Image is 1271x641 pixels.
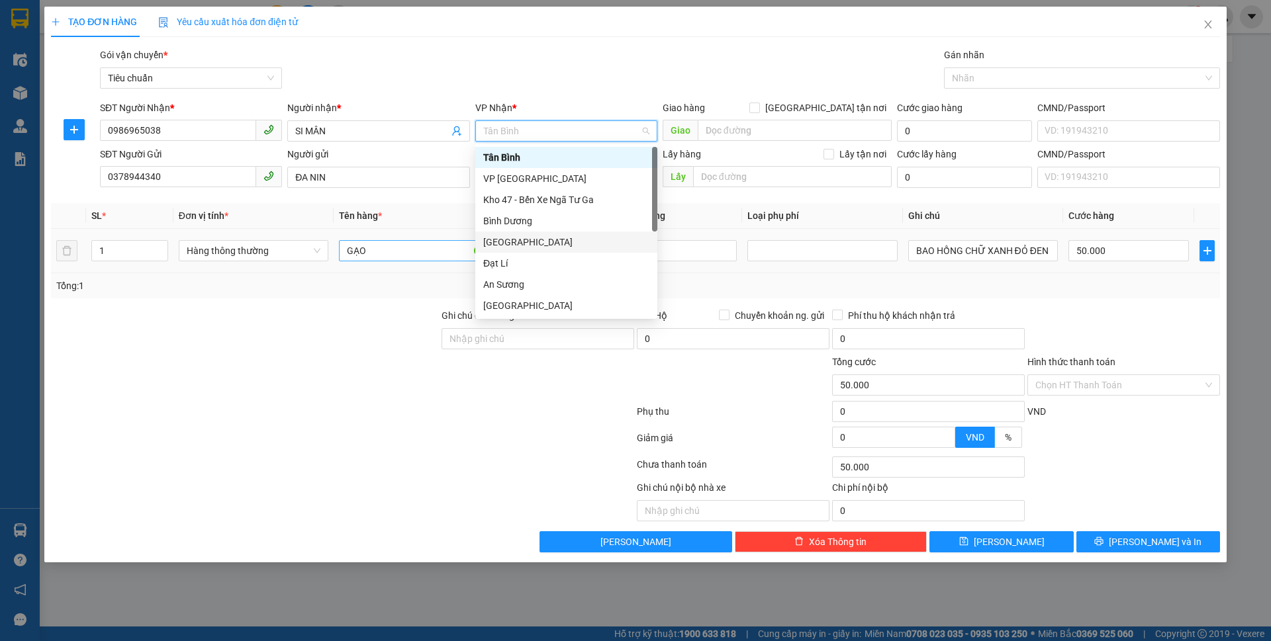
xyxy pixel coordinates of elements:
[693,166,892,187] input: Dọc đường
[1190,7,1227,44] button: Close
[263,124,274,135] span: phone
[1037,147,1219,161] div: CMND/Passport
[108,68,274,88] span: Tiêu chuẩn
[483,256,649,271] div: Đạt Lí
[287,101,469,115] div: Người nhận
[974,534,1045,549] span: [PERSON_NAME]
[158,17,298,27] span: Yêu cầu xuất hóa đơn điện tử
[735,531,927,552] button: deleteXóa Thông tin
[897,103,963,113] label: Cước giao hàng
[742,203,902,229] th: Loại phụ phí
[663,120,698,141] span: Giao
[28,86,170,97] span: ----------------------------------------------
[637,500,829,521] input: Nhập ghi chú
[483,171,649,186] div: VP [GEOGRAPHIC_DATA]
[91,210,102,221] span: SL
[1200,245,1213,256] span: plus
[637,480,829,500] div: Ghi chú nội bộ nhà xe
[1037,101,1219,115] div: CMND/Passport
[809,534,867,549] span: Xóa Thông tin
[1027,357,1115,367] label: Hình thức thanh toán
[100,101,282,115] div: SĐT Người Nhận
[475,168,657,189] div: VP Đà Lạt
[635,457,831,480] div: Chưa thanh toán
[903,203,1063,229] th: Ghi chú
[897,120,1032,142] input: Cước giao hàng
[475,210,657,232] div: Bình Dương
[56,278,491,293] div: Tổng: 1
[52,22,183,30] strong: NHẬN HÀNG NHANH - GIAO TỐC HÀNH
[483,150,649,165] div: Tân Bình
[483,277,649,292] div: An Sương
[663,166,693,187] span: Lấy
[100,50,167,60] span: Gói vận chuyển
[339,240,489,261] input: VD: Bàn, Ghế
[475,253,657,274] div: Đạt Lí
[475,103,512,113] span: VP Nhận
[698,120,892,141] input: Dọc đường
[959,536,968,547] span: save
[929,531,1073,552] button: save[PERSON_NAME]
[663,149,701,159] span: Lấy hàng
[760,101,892,115] span: [GEOGRAPHIC_DATA] tận nơi
[101,58,193,71] span: ĐC: 660 [GEOGRAPHIC_DATA], [GEOGRAPHIC_DATA]
[483,192,649,207] div: Kho 47 - Bến Xe Ngã Tư Ga
[51,17,60,26] span: plus
[635,404,831,427] div: Phụ thu
[287,147,469,161] div: Người gửi
[263,171,274,181] span: phone
[89,32,146,42] strong: 1900 633 614
[1005,432,1012,443] span: %
[64,119,85,140] button: plus
[1027,406,1046,417] span: VND
[663,103,705,113] span: Giao hàng
[101,49,167,56] span: VP Nhận: Bình Dương
[475,147,657,168] div: Tân Bình
[540,531,732,552] button: [PERSON_NAME]
[475,274,657,295] div: An Sương
[483,235,649,249] div: [GEOGRAPHIC_DATA]
[832,357,876,367] span: Tổng cước
[483,121,649,141] span: Tân Bình
[442,310,514,321] label: Ghi chú đơn hàng
[64,124,84,135] span: plus
[483,298,649,313] div: [GEOGRAPHIC_DATA]
[966,432,984,443] span: VND
[1076,531,1220,552] button: printer[PERSON_NAME] và In
[179,210,228,221] span: Đơn vị tính
[794,536,804,547] span: delete
[5,9,38,42] img: logo
[158,17,169,28] img: icon
[442,328,634,349] input: Ghi chú đơn hàng
[51,17,137,27] span: TẠO ĐƠN HÀNG
[600,534,671,549] span: [PERSON_NAME]
[730,308,829,323] span: Chuyển khoản ng. gửi
[1200,240,1214,261] button: plus
[451,126,462,136] span: user-add
[339,210,382,221] span: Tên hàng
[897,149,957,159] label: Cước lấy hàng
[832,480,1025,500] div: Chi phí nội bộ
[475,232,657,253] div: Thủ Đức
[944,50,984,60] label: Gán nhãn
[637,310,667,321] span: Thu Hộ
[475,295,657,316] div: Hòa Đông
[5,49,81,56] span: VP Gửi: [PERSON_NAME]
[60,99,139,108] span: GỬI KHÁCH HÀNG
[5,75,54,81] span: ĐT:0905 22 58 58
[100,147,282,161] div: SĐT Người Gửi
[5,58,71,71] span: ĐC: Ngã 3 Easim ,[GEOGRAPHIC_DATA]
[1068,210,1114,221] span: Cước hàng
[616,240,737,261] input: 0
[897,167,1032,188] input: Cước lấy hàng
[1203,19,1213,30] span: close
[834,147,892,161] span: Lấy tận nơi
[483,214,649,228] div: Bình Dương
[635,431,831,454] div: Giảm giá
[56,240,77,261] button: delete
[1094,536,1104,547] span: printer
[475,189,657,210] div: Kho 47 - Bến Xe Ngã Tư Ga
[101,75,150,81] span: ĐT: 0789 629 629
[1109,534,1201,549] span: [PERSON_NAME] và In
[908,240,1058,261] input: Ghi Chú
